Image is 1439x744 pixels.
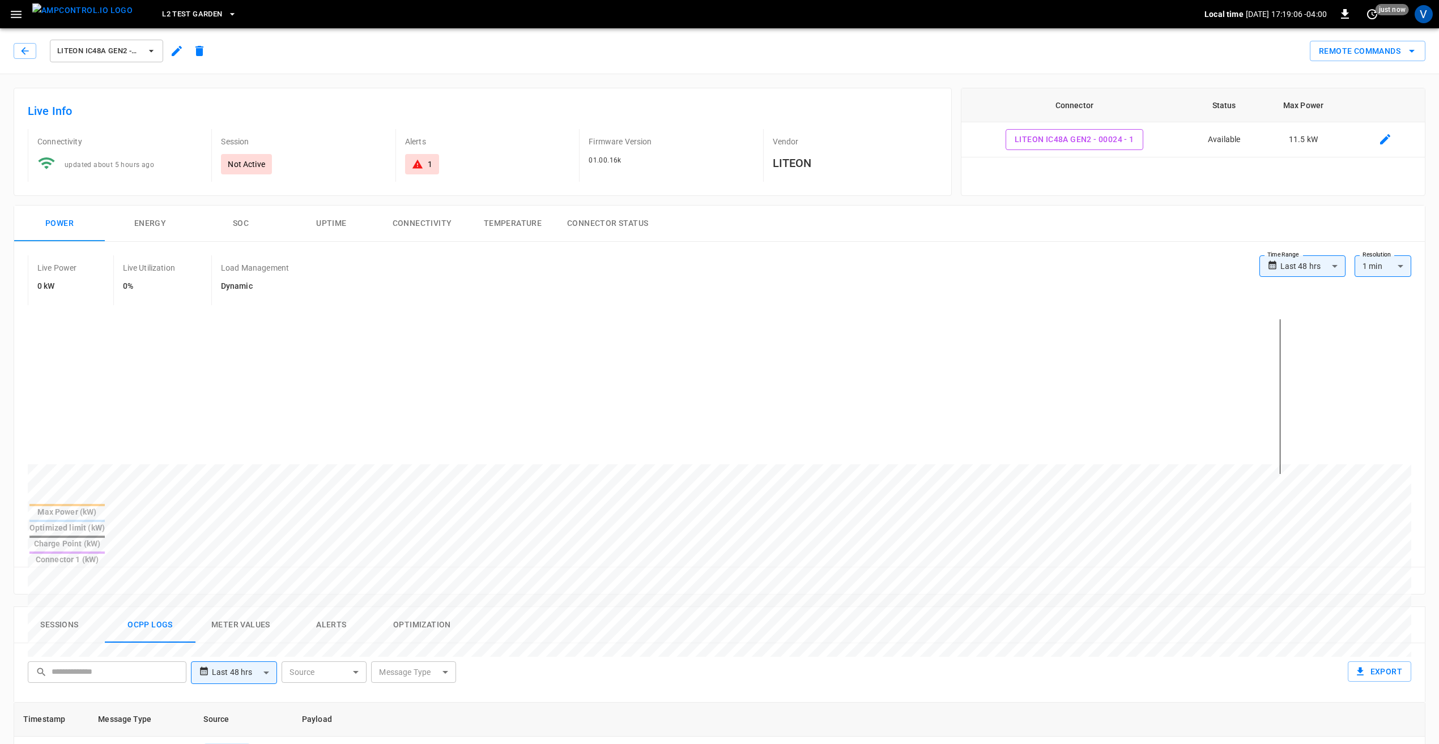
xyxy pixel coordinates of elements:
[1261,122,1346,157] td: 11.5 kW
[1310,41,1425,62] div: remote commands options
[1187,122,1261,157] td: Available
[105,206,195,242] button: Energy
[1363,250,1391,259] label: Resolution
[123,280,175,293] h6: 0%
[14,206,105,242] button: Power
[589,136,753,147] p: Firmware Version
[377,206,467,242] button: Connectivity
[221,262,289,273] p: Load Management
[1348,661,1411,682] button: Export
[1415,5,1433,23] div: profile-icon
[14,607,105,643] button: Sessions
[1204,8,1244,20] p: Local time
[195,607,286,643] button: Meter Values
[50,40,163,62] button: Liteon IC48A Gen2 - 00024
[1261,88,1346,122] th: Max Power
[1280,255,1346,277] div: Last 48 hrs
[105,607,195,643] button: Ocpp logs
[212,662,277,683] div: Last 48 hrs
[221,136,386,147] p: Session
[37,136,202,147] p: Connectivity
[773,136,938,147] p: Vendor
[157,3,241,25] button: L2 Test Garden
[1310,41,1425,62] button: Remote Commands
[589,156,621,164] span: 01.00.16k
[14,703,89,737] th: Timestamp
[377,607,467,643] button: Optimization
[123,262,175,273] p: Live Utilization
[286,607,377,643] button: Alerts
[1246,8,1327,20] p: [DATE] 17:19:06 -04:00
[221,280,289,293] h6: Dynamic
[28,102,938,120] h6: Live Info
[773,154,938,172] h6: LITEON
[195,206,286,242] button: SOC
[228,159,265,170] p: Not Active
[286,206,377,242] button: Uptime
[1267,250,1299,259] label: Time Range
[37,280,77,293] h6: 0 kW
[89,703,194,737] th: Message Type
[1355,255,1411,277] div: 1 min
[293,703,1002,737] th: Payload
[1363,5,1381,23] button: set refresh interval
[467,206,558,242] button: Temperature
[558,206,657,242] button: Connector Status
[65,161,154,169] span: updated about 5 hours ago
[1006,129,1143,150] button: Liteon IC48A Gen2 - 00024 - 1
[961,88,1425,157] table: connector table
[1187,88,1261,122] th: Status
[37,262,77,273] p: Live Power
[194,703,292,737] th: Source
[162,8,222,21] span: L2 Test Garden
[1376,4,1409,15] span: just now
[32,3,133,18] img: ampcontrol.io logo
[961,88,1187,122] th: Connector
[428,159,432,170] div: 1
[405,136,570,147] p: Alerts
[57,45,141,58] span: Liteon IC48A Gen2 - 00024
